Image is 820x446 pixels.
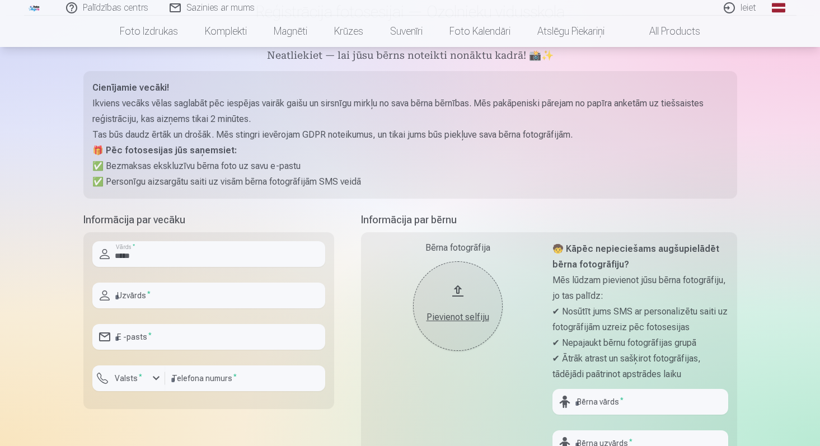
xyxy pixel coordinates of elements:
p: Tas būs daudz ērtāk un drošāk. Mēs stingri ievērojam GDPR noteikumus, un tikai jums būs piekļuve ... [92,127,728,143]
a: Magnēti [260,16,321,47]
img: /fa1 [29,4,41,11]
p: ✔ Nosūtīt jums SMS ar personalizētu saiti uz fotogrāfijām uzreiz pēc fotosesijas [552,304,728,335]
p: ✅ Bezmaksas ekskluzīvu bērna foto uz savu e-pastu [92,158,728,174]
a: Foto izdrukas [106,16,191,47]
strong: 🧒 Kāpēc nepieciešams augšupielādēt bērna fotogrāfiju? [552,243,719,270]
p: Ikviens vecāks vēlas saglabāt pēc iespējas vairāk gaišu un sirsnīgu mirkļu no sava bērna bērnības... [92,96,728,127]
button: Valsts* [92,365,165,391]
div: Pievienot selfiju [424,311,491,324]
p: Mēs lūdzam pievienot jūsu bērna fotogrāfiju, jo tas palīdz: [552,273,728,304]
p: ✔ Ātrāk atrast un sašķirot fotogrāfijas, tādējādi paātrinot apstrādes laiku [552,351,728,382]
a: Komplekti [191,16,260,47]
strong: 🎁 Pēc fotosesijas jūs saņemsiet: [92,145,237,156]
a: Atslēgu piekariņi [524,16,618,47]
div: Bērna fotogrāfija [370,241,546,255]
h5: Neatliekiet — lai jūsu bērns noteikti nonāktu kadrā! 📸✨ [83,49,737,64]
a: Foto kalendāri [436,16,524,47]
label: Valsts [110,373,147,384]
h5: Informācija par vecāku [83,212,334,228]
p: ✅ Personīgu aizsargātu saiti uz visām bērna fotogrāfijām SMS veidā [92,174,728,190]
a: All products [618,16,714,47]
a: Suvenīri [377,16,436,47]
strong: Cienījamie vecāki! [92,82,169,93]
a: Krūzes [321,16,377,47]
p: ✔ Nepajaukt bērnu fotogrāfijas grupā [552,335,728,351]
h5: Informācija par bērnu [361,212,737,228]
button: Pievienot selfiju [413,261,503,351]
